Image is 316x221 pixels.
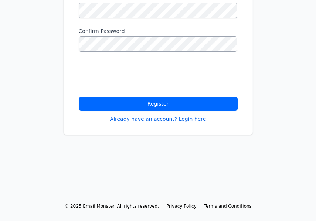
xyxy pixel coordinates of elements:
li: © 2025 Email Monster. All rights reserved. [64,203,159,209]
button: Register [79,97,238,111]
a: Privacy Policy [166,203,197,209]
label: Confirm Password [79,27,238,35]
a: Terms and Conditions [204,203,252,209]
span: Terms and Conditions [204,204,252,209]
iframe: reCAPTCHA [79,61,191,89]
a: Already have an account? Login here [110,115,206,123]
span: Privacy Policy [166,204,197,209]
